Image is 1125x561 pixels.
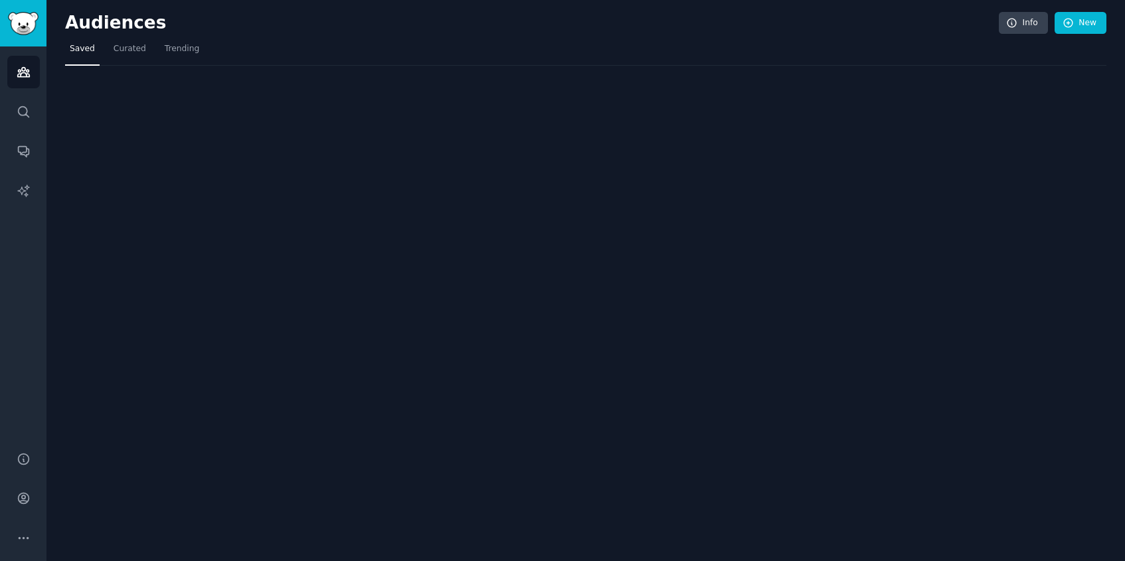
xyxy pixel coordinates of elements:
a: Info [999,12,1048,35]
span: Curated [114,43,146,55]
a: Curated [109,39,151,66]
a: New [1055,12,1106,35]
img: GummySearch logo [8,12,39,35]
span: Trending [165,43,199,55]
span: Saved [70,43,95,55]
a: Saved [65,39,100,66]
a: Trending [160,39,204,66]
h2: Audiences [65,13,999,34]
